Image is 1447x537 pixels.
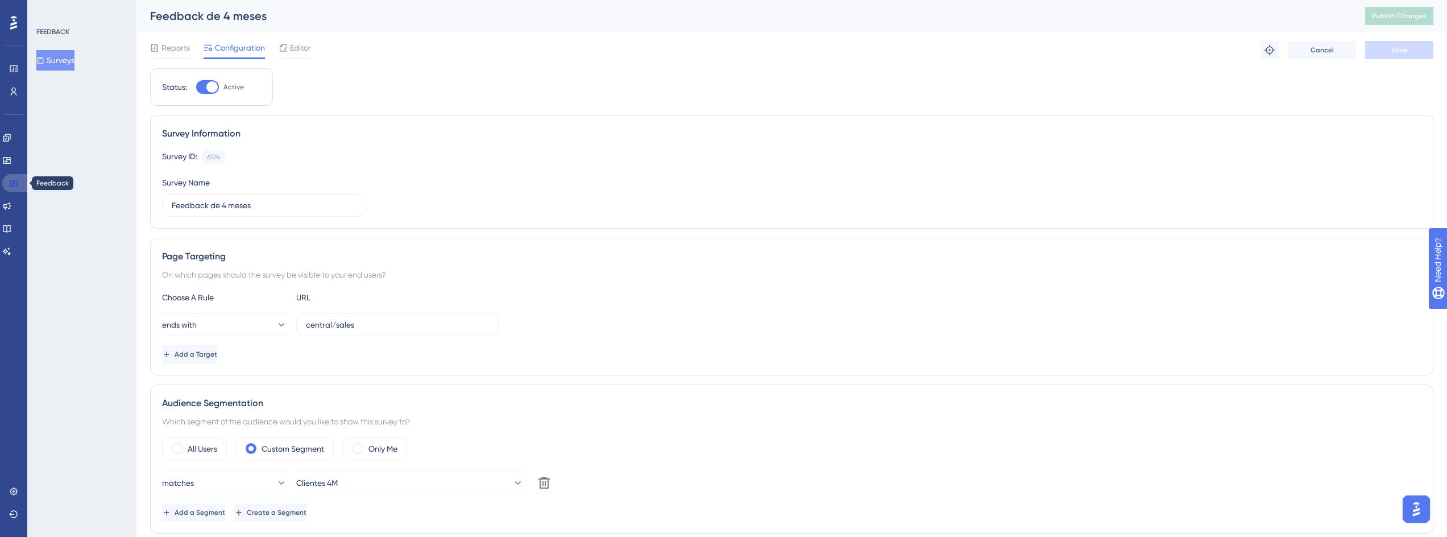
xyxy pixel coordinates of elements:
span: Cancel [1311,46,1334,55]
input: yourwebsite.com/path [306,319,489,331]
button: Save [1365,41,1433,59]
div: Feedback de 4 meses [150,8,1337,24]
div: Audience Segmentation [162,396,1421,410]
span: Save [1391,46,1407,55]
button: Add a Target [162,345,217,363]
span: matches [162,476,194,490]
span: Clientes 4M [296,476,338,490]
span: Editor [290,41,311,55]
div: 6124 [207,152,220,162]
span: Reports [161,41,190,55]
button: matches [162,472,287,494]
button: Clientes 4M [296,472,524,494]
button: Cancel [1288,41,1356,59]
label: Only Me [368,442,397,456]
div: Survey Information [162,127,1421,141]
div: Survey Name [162,176,210,189]
button: Surveys [36,50,74,71]
label: Custom Segment [262,442,324,456]
button: Create a Segment [234,503,306,522]
span: Add a Target [175,350,217,359]
div: Which segment of the audience would you like to show this survey to? [162,415,1421,428]
span: Publish Changes [1372,11,1427,20]
span: Add a Segment [175,508,225,517]
button: Add a Segment [162,503,225,522]
div: Status: [162,80,187,94]
span: Need Help? [27,3,71,16]
label: All Users [188,442,217,456]
div: FEEDBACK [36,27,69,36]
span: Create a Segment [247,508,306,517]
span: Active [223,82,244,92]
div: Choose A Rule [162,291,287,304]
button: Publish Changes [1365,7,1433,25]
input: Type your Survey name [172,199,355,212]
button: ends with [162,313,287,336]
div: Survey ID: [162,150,197,164]
span: Configuration [215,41,265,55]
div: Page Targeting [162,250,1421,263]
span: ends with [162,318,197,332]
div: On which pages should the survey be visible to your end users? [162,268,1421,282]
iframe: UserGuiding AI Assistant Launcher [1399,492,1433,526]
div: URL [296,291,421,304]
